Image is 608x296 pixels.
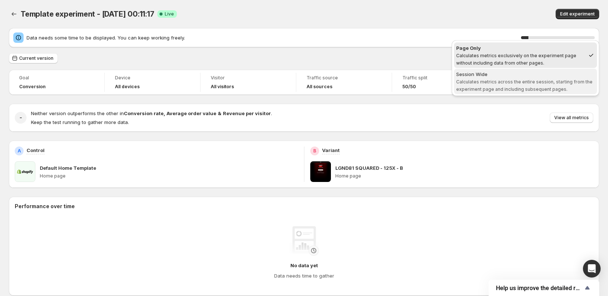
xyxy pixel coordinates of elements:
[27,34,521,41] span: Data needs some time to be displayed. You can keep working freely.
[313,148,316,154] h2: B
[456,70,595,78] div: Session Wide
[307,75,381,81] span: Traffic source
[274,272,334,279] h4: Data needs time to gather
[218,110,221,116] strong: &
[9,9,19,19] button: Back
[9,53,58,63] button: Current version
[335,164,403,172] p: LGND81 SQUARED - 125X - B
[31,110,272,116] span: Neither version outperforms the other in .
[223,110,271,116] strong: Revenue per visitor
[335,173,594,179] p: Home page
[167,110,216,116] strong: Average order value
[496,285,583,292] span: Help us improve the detailed report for A/B campaigns
[310,161,331,182] img: LGND81 SQUARED - 125X - B
[211,74,286,90] a: VisitorAll visitors
[19,55,53,61] span: Current version
[115,75,190,81] span: Device
[124,110,164,116] strong: Conversion rate
[402,75,477,81] span: Traffic split
[290,262,318,269] h4: No data yet
[550,113,593,123] button: View all metrics
[307,84,332,90] h4: All sources
[289,226,319,256] img: No data yet
[496,283,592,292] button: Show survey - Help us improve the detailed report for A/B campaigns
[211,75,286,81] span: Visitor
[554,115,589,121] span: View all metrics
[18,148,21,154] h2: A
[21,10,154,18] span: Template experiment - [DATE] 00:11:17
[165,11,174,17] span: Live
[15,161,35,182] img: Default Home Template
[40,173,298,179] p: Home page
[15,203,593,210] h2: Performance over time
[402,84,416,90] span: 50/50
[456,44,585,52] div: Page Only
[40,164,96,172] p: Default Home Template
[115,84,140,90] h4: All devices
[402,74,477,90] a: Traffic split50/50
[115,74,190,90] a: DeviceAll devices
[211,84,234,90] h4: All visitors
[583,260,601,278] div: Open Intercom Messenger
[27,147,45,154] p: Control
[164,110,165,116] strong: ,
[19,74,94,90] a: GoalConversion
[456,79,593,92] span: Calculates metrics across the entire session, starting from the experiment page and including sub...
[307,74,381,90] a: Traffic sourceAll sources
[560,11,595,17] span: Edit experiment
[456,53,576,66] span: Calculates metrics exclusively on the experiment page without including data from other pages.
[31,119,129,125] span: Keep the test running to gather more data.
[19,75,94,81] span: Goal
[556,9,599,19] button: Edit experiment
[322,147,340,154] p: Variant
[19,84,46,90] span: Conversion
[20,114,22,121] h2: -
